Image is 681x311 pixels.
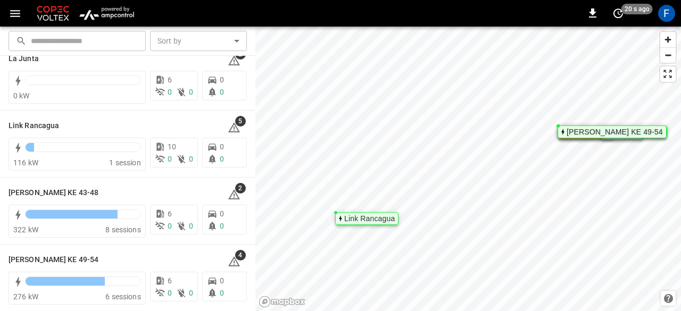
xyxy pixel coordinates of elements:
span: 0 [189,289,193,297]
span: 20 s ago [621,4,653,14]
span: 0 [220,222,224,230]
span: 276 kW [13,292,38,301]
canvas: Map [255,27,681,311]
span: 0 [220,75,224,84]
h6: Link Rancagua [9,120,59,132]
div: Map marker [558,125,667,138]
a: Mapbox homepage [259,296,305,308]
span: 6 [168,276,172,285]
span: 6 [168,209,172,218]
span: 0 [189,222,193,230]
button: Zoom out [660,47,676,63]
h6: Loza Colon KE 49-54 [9,254,98,266]
div: Link Rancagua [344,215,395,222]
span: 0 [220,142,224,151]
span: 0 [220,276,224,285]
span: 0 [168,155,172,163]
span: 5 [235,116,246,127]
span: 8 sessions [105,225,141,234]
span: 2 [235,183,246,194]
span: 0 [168,222,172,230]
span: 6 [168,75,172,84]
span: 0 [220,88,224,96]
span: 0 [220,289,224,297]
span: 4 [235,250,246,260]
h6: Loza Colon KE 43-48 [9,187,98,199]
span: 0 [220,155,224,163]
span: 6 sessions [105,292,141,301]
span: 0 kW [13,91,30,100]
button: set refresh interval [610,5,627,22]
img: Customer Logo [35,3,71,23]
div: Map marker [335,212,398,225]
div: [PERSON_NAME] KE 49-54 [567,129,663,135]
span: 10 [168,142,176,151]
img: ampcontrol.io logo [76,3,138,23]
button: Zoom in [660,32,676,47]
div: profile-icon [658,5,675,22]
span: 0 [168,289,172,297]
span: 116 kW [13,158,38,167]
span: Zoom out [660,48,676,63]
h6: La Junta [9,53,39,65]
span: 0 [189,155,193,163]
span: 1 session [109,158,140,167]
span: 0 [189,88,193,96]
span: 0 [220,209,224,218]
span: 322 kW [13,225,38,234]
span: 0 [168,88,172,96]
